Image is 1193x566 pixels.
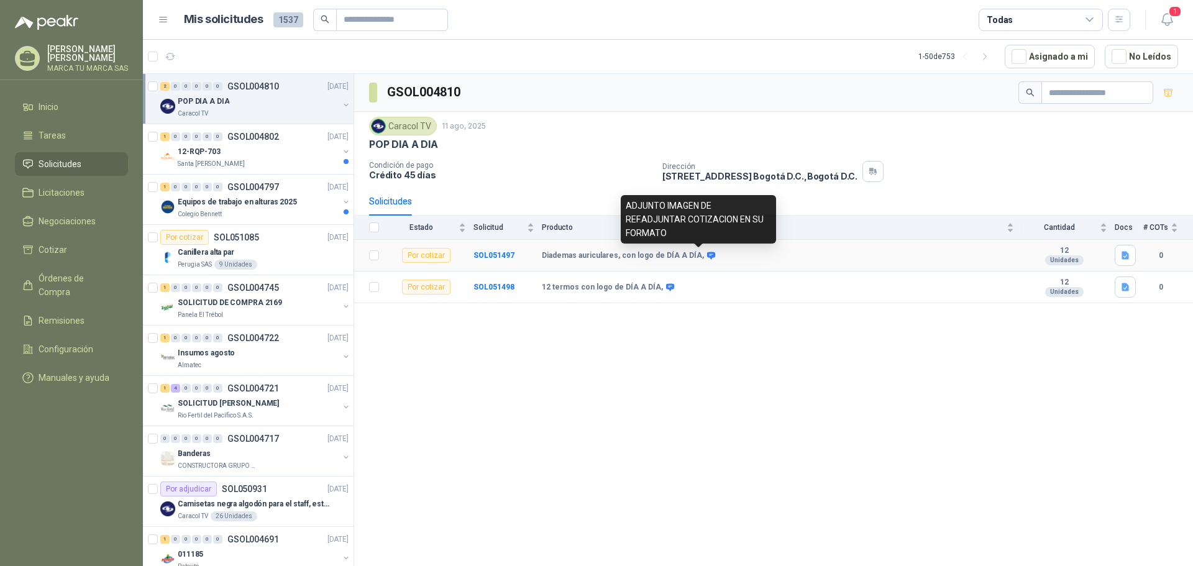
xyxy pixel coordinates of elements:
[181,535,191,544] div: 0
[192,535,201,544] div: 0
[473,283,514,291] a: SOL051498
[327,131,349,143] p: [DATE]
[1168,6,1182,17] span: 1
[1022,223,1097,232] span: Cantidad
[203,283,212,292] div: 0
[213,132,222,141] div: 0
[327,534,349,545] p: [DATE]
[327,483,349,495] p: [DATE]
[39,243,67,257] span: Cotizar
[39,157,81,171] span: Solicitudes
[918,47,995,66] div: 1 - 50 de 753
[160,180,351,219] a: 1 0 0 0 0 0 GSOL004797[DATE] Company LogoEquipos de trabajo en alturas 2025Colegio Bennett
[160,129,351,169] a: 1 0 0 0 0 0 GSOL004802[DATE] Company Logo12-RQP-703Santa [PERSON_NAME]
[39,214,96,228] span: Negociaciones
[160,401,175,416] img: Company Logo
[160,535,170,544] div: 1
[181,434,191,443] div: 0
[178,549,203,560] p: 011185
[171,82,180,91] div: 0
[178,360,201,370] p: Almatec
[203,82,212,91] div: 0
[178,297,282,309] p: SOLICITUD DE COMPRA 2169
[369,194,412,208] div: Solicitudes
[178,146,221,158] p: 12-RQP-703
[178,247,234,258] p: Canillera alta par
[1115,216,1143,240] th: Docs
[214,260,257,270] div: 9 Unidades
[327,383,349,395] p: [DATE]
[181,384,191,393] div: 0
[171,183,180,191] div: 0
[143,477,354,527] a: Por adjudicarSOL050931[DATE] Company LogoCamisetas negra algodón para el staff, estampadas en esp...
[662,171,857,181] p: [STREET_ADDRESS] Bogotá D.C. , Bogotá D.C.
[178,109,208,119] p: Caracol TV
[227,283,279,292] p: GSOL004745
[203,434,212,443] div: 0
[178,159,245,169] p: Santa [PERSON_NAME]
[402,248,450,263] div: Por cotizar
[171,384,180,393] div: 4
[1143,216,1193,240] th: # COTs
[192,283,201,292] div: 0
[160,82,170,91] div: 2
[160,334,170,342] div: 1
[160,482,217,496] div: Por adjudicar
[211,511,257,521] div: 26 Unidades
[369,170,652,180] p: Crédito 45 días
[1022,278,1107,288] b: 12
[178,310,223,320] p: Panela El Trébol
[15,267,128,304] a: Órdenes de Compra
[192,384,201,393] div: 0
[39,314,85,327] span: Remisiones
[327,232,349,244] p: [DATE]
[39,100,58,114] span: Inicio
[160,331,351,370] a: 1 0 0 0 0 0 GSOL004722[DATE] Company LogoInsumos agostoAlmatec
[369,161,652,170] p: Condición de pago
[213,334,222,342] div: 0
[473,216,542,240] th: Solicitud
[178,498,332,510] p: Camisetas negra algodón para el staff, estampadas en espalda y frente con el logo
[160,501,175,516] img: Company Logo
[160,199,175,214] img: Company Logo
[184,11,263,29] h1: Mis solicitudes
[39,342,93,356] span: Configuración
[15,366,128,390] a: Manuales y ayuda
[160,230,209,245] div: Por cotizar
[178,411,254,421] p: Rio Fertil del Pacífico S.A.S.
[181,334,191,342] div: 0
[47,65,128,72] p: MARCA TU MARCA SAS
[160,149,175,164] img: Company Logo
[1045,287,1084,297] div: Unidades
[171,535,180,544] div: 0
[1143,281,1178,293] b: 0
[1143,223,1168,232] span: # COTs
[987,13,1013,27] div: Todas
[203,132,212,141] div: 0
[160,79,351,119] a: 2 0 0 0 0 0 GSOL004810[DATE] Company LogoPOP DIA A DIACaracol TV
[1045,255,1084,265] div: Unidades
[369,138,438,151] p: POP DIA A DIA
[178,347,235,359] p: Insumos agosto
[178,196,297,208] p: Equipos de trabajo en alturas 2025
[160,132,170,141] div: 1
[181,132,191,141] div: 0
[227,384,279,393] p: GSOL004721
[542,283,663,293] b: 12 termos con logo de DÍA A DÍA,
[160,99,175,114] img: Company Logo
[1022,216,1115,240] th: Cantidad
[227,334,279,342] p: GSOL004722
[1105,45,1178,68] button: No Leídos
[386,223,456,232] span: Estado
[39,371,109,385] span: Manuales y ayuda
[15,238,128,262] a: Cotizar
[192,434,201,443] div: 0
[192,334,201,342] div: 0
[160,350,175,365] img: Company Logo
[160,250,175,265] img: Company Logo
[160,280,351,320] a: 1 0 0 0 0 0 GSOL004745[DATE] Company LogoSOLICITUD DE COMPRA 2169Panela El Trébol
[178,398,279,409] p: SOLICITUD [PERSON_NAME]
[273,12,303,27] span: 1537
[222,485,267,493] p: SOL050931
[227,183,279,191] p: GSOL004797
